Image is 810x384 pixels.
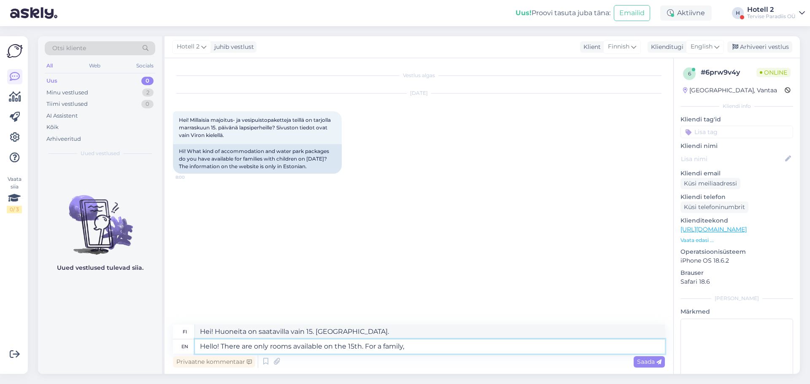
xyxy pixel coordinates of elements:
span: Finnish [608,42,629,51]
div: [PERSON_NAME] [680,295,793,302]
div: Klient [580,43,601,51]
textarea: Hello! There are only rooms available on the 15th. For a family [195,339,665,354]
p: Uued vestlused tulevad siia. [57,263,143,272]
div: Klienditugi [648,43,683,51]
span: Saada [637,358,661,365]
input: Lisa tag [680,126,793,138]
div: All [45,60,54,71]
p: Brauser [680,269,793,277]
div: Hi! What kind of accommodation and water park packages do you have available for families with ch... [173,144,342,174]
div: Vaata siia [7,175,22,213]
div: Küsi telefoninumbrit [680,201,748,213]
p: Kliendi email [680,169,793,178]
input: Lisa nimi [681,154,783,164]
div: Arhiveeri vestlus [727,41,792,53]
div: Arhiveeritud [46,135,81,143]
span: 6 [688,70,691,77]
div: 2 [142,89,154,97]
div: fi [183,325,187,339]
div: Web [87,60,102,71]
span: Online [756,68,791,77]
p: Safari 18.6 [680,277,793,286]
span: English [691,42,713,51]
div: H [732,7,744,19]
div: Aktiivne [660,5,712,21]
div: Tervise Paradiis OÜ [747,13,796,20]
div: Tiimi vestlused [46,100,88,108]
span: Uued vestlused [81,150,120,157]
b: Uus! [516,9,532,17]
div: AI Assistent [46,112,78,120]
div: Proovi tasuta juba täna: [516,8,610,18]
span: Hei! Millaisia majoitus- ja vesipuistopaketteja teillä on tarjolla marraskuun 15. päivänä lapsipe... [179,117,332,138]
div: Kliendi info [680,102,793,110]
span: Hotell 2 [177,42,200,51]
div: Socials [135,60,155,71]
div: [DATE] [173,89,665,97]
div: # 6prw9v4y [701,67,756,78]
textarea: Hei! Huoneita on saatavilla vain 15. [GEOGRAPHIC_DATA]. [195,325,665,339]
span: Otsi kliente [52,44,86,53]
div: 0 [141,77,154,85]
p: Kliendi tag'id [680,115,793,124]
div: Küsi meiliaadressi [680,178,740,189]
img: No chats [38,180,162,256]
div: Hotell 2 [747,6,796,13]
p: Kliendi nimi [680,142,793,150]
p: iPhone OS 18.6.2 [680,256,793,265]
p: Märkmed [680,307,793,316]
p: Kliendi telefon [680,193,793,201]
div: juhib vestlust [211,43,254,51]
span: 8:00 [175,174,207,180]
div: [GEOGRAPHIC_DATA], Vantaa [683,86,777,95]
div: Minu vestlused [46,89,88,97]
a: [URL][DOMAIN_NAME] [680,226,747,233]
p: Klienditeekond [680,216,793,225]
p: Operatsioonisüsteem [680,247,793,256]
div: Uus [46,77,57,85]
div: en [181,339,188,354]
button: Emailid [614,5,650,21]
img: Askly Logo [7,43,23,59]
div: Kõik [46,123,59,132]
div: 0 [141,100,154,108]
a: Hotell 2Tervise Paradiis OÜ [747,6,805,20]
div: 0 / 3 [7,206,22,213]
div: Vestlus algas [173,72,665,79]
p: Vaata edasi ... [680,236,793,244]
div: Privaatne kommentaar [173,356,255,368]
